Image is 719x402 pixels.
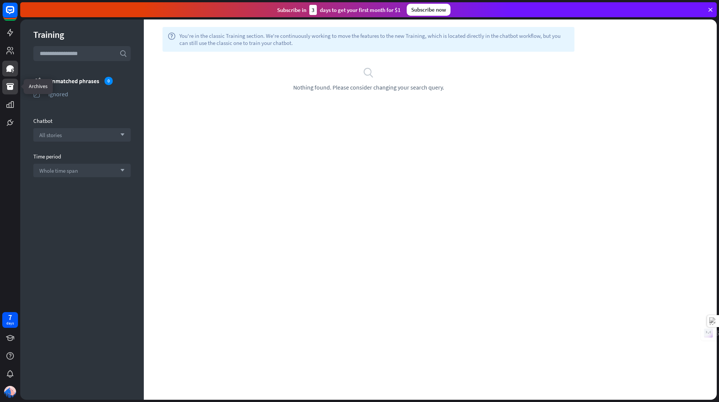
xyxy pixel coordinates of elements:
[119,50,127,57] i: search
[179,32,569,46] span: You're in the classic Training section. We're continuously working to move the features to the ne...
[8,314,12,321] div: 7
[2,312,18,328] a: 7 days
[116,133,125,137] i: arrow_down
[104,77,113,85] div: 0
[309,5,317,15] div: 3
[39,167,78,174] span: Whole time span
[6,3,28,25] button: Open LiveChat chat widget
[116,168,125,173] i: arrow_down
[33,90,41,98] i: ignored
[33,77,41,85] i: unmatched_phrases
[168,32,176,46] i: help
[33,153,131,160] div: Time period
[48,90,131,98] div: Ignored
[293,84,444,91] span: Nothing found. Please consider changing your search query.
[407,4,450,16] div: Subscribe now
[39,132,62,139] span: All stories
[6,321,14,326] div: days
[33,117,131,124] div: Chatbot
[363,67,374,78] i: search
[48,77,131,85] div: Unmatched phrases
[33,29,131,40] div: Training
[277,5,401,15] div: Subscribe in days to get your first month for $1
